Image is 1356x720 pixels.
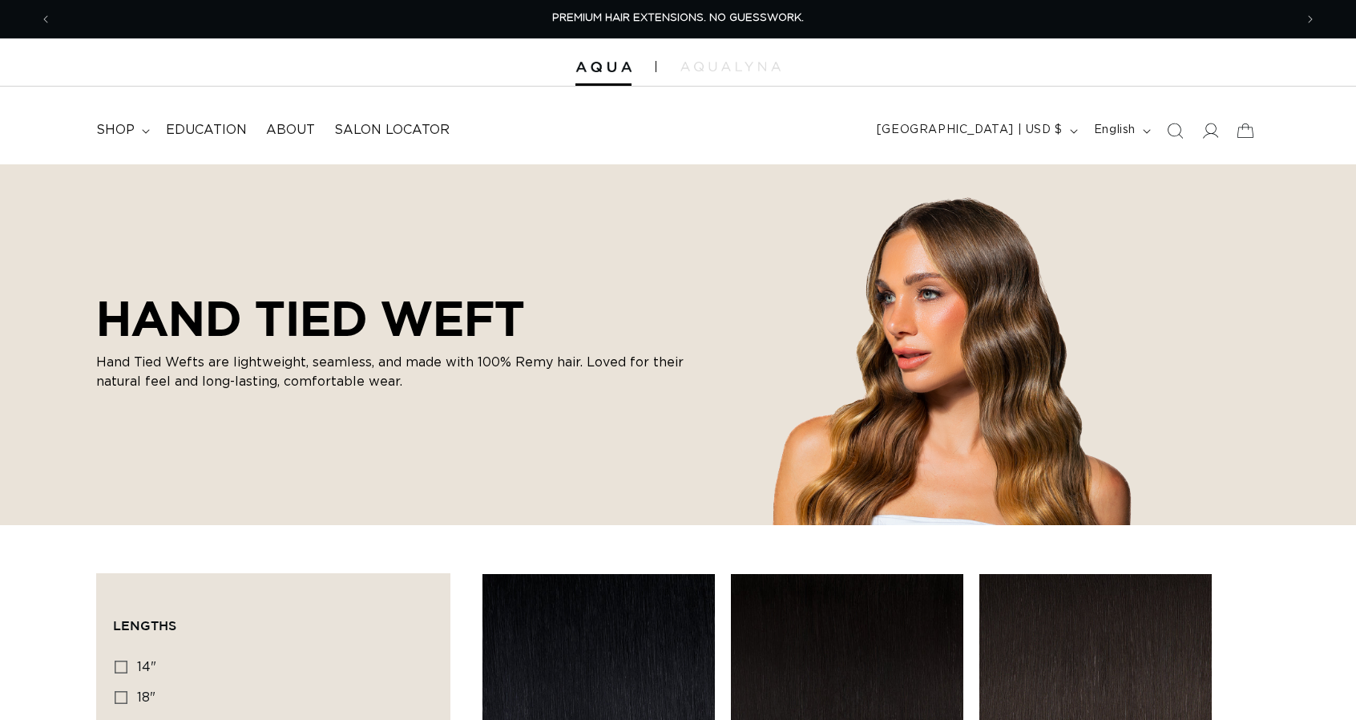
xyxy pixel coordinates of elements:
span: shop [96,122,135,139]
img: Aqua Hair Extensions [575,62,632,73]
span: 14" [137,661,156,673]
a: About [256,112,325,148]
button: Previous announcement [28,4,63,34]
span: Education [166,122,247,139]
button: English [1084,115,1157,146]
button: [GEOGRAPHIC_DATA] | USD $ [867,115,1084,146]
summary: Search [1157,113,1193,148]
span: [GEOGRAPHIC_DATA] | USD $ [877,122,1063,139]
a: Education [156,112,256,148]
span: English [1094,122,1136,139]
span: About [266,122,315,139]
p: Hand Tied Wefts are lightweight, seamless, and made with 100% Remy hair. Loved for their natural ... [96,353,705,391]
span: PREMIUM HAIR EXTENSIONS. NO GUESSWORK. [552,13,804,23]
span: Salon Locator [334,122,450,139]
span: 18" [137,691,155,704]
img: aqualyna.com [680,62,781,71]
summary: shop [87,112,156,148]
span: Lengths [113,618,176,633]
button: Next announcement [1293,4,1328,34]
a: Salon Locator [325,112,459,148]
summary: Lengths (0 selected) [113,590,434,648]
h2: HAND TIED WEFT [96,290,705,346]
